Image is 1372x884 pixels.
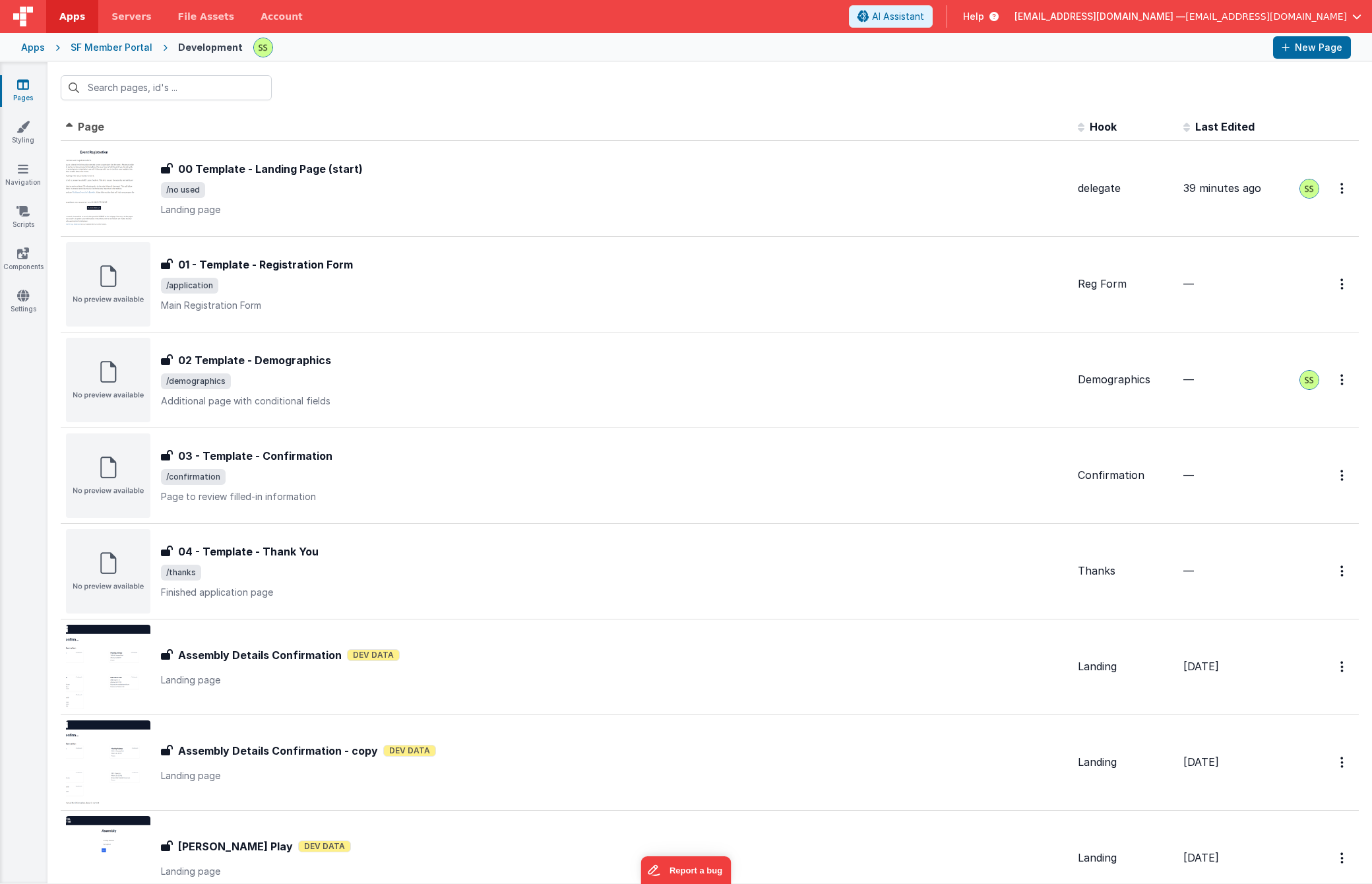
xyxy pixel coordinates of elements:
[254,38,272,57] img: 8cf74ed78aab3b54564162fcd7d8ab61
[1273,36,1351,59] button: New Page
[1332,366,1354,393] button: Options
[1078,850,1173,866] div: Landing
[1014,10,1185,23] span: [EMAIL_ADDRESS][DOMAIN_NAME] —
[161,299,1067,312] p: Main Registration Form
[1183,468,1194,482] span: —
[178,448,332,464] h3: 03 - Template - Confirmation
[872,10,924,23] span: AI Assistant
[21,41,45,54] div: Apps
[1332,557,1354,584] button: Options
[161,865,1067,878] p: Landing page
[161,490,1067,503] p: Page to review filled-in information
[161,373,231,389] span: /demographics
[1183,755,1219,769] span: [DATE]
[1183,277,1194,290] span: —
[161,182,205,198] span: /no used
[1078,181,1173,196] div: delegate
[178,647,342,663] h3: Assembly Details Confirmation
[1183,564,1194,577] span: —
[1300,179,1319,198] img: 8cf74ed78aab3b54564162fcd7d8ab61
[178,257,353,272] h3: 01 - Template - Registration Form
[161,278,218,294] span: /application
[178,352,331,368] h3: 02 Template - Demographics
[849,5,933,28] button: AI Assistant
[59,10,85,23] span: Apps
[111,10,151,23] span: Servers
[161,469,226,485] span: /confirmation
[161,674,1067,687] p: Landing page
[161,395,1067,408] p: Additional page with conditional fields
[1332,749,1354,776] button: Options
[1300,371,1319,389] img: 8cf74ed78aab3b54564162fcd7d8ab61
[1183,373,1194,386] span: —
[1078,468,1173,483] div: Confirmation
[1332,175,1354,202] button: Options
[78,120,104,133] span: Page
[1185,10,1347,23] span: [EMAIL_ADDRESS][DOMAIN_NAME]
[178,10,235,23] span: File Assets
[1332,653,1354,680] button: Options
[178,161,363,177] h3: 00 Template - Landing Page (start)
[161,769,1067,782] p: Landing page
[161,565,201,581] span: /thanks
[1332,270,1354,298] button: Options
[178,743,378,759] h3: Assembly Details Confirmation - copy
[1183,851,1219,864] span: [DATE]
[71,41,152,54] div: SF Member Portal
[1078,276,1173,292] div: Reg Form
[963,10,984,23] span: Help
[1183,181,1261,195] span: 39 minutes ago
[1078,372,1173,387] div: Demographics
[1195,120,1255,133] span: Last Edited
[383,745,436,757] span: Dev Data
[178,544,319,559] h3: 04 - Template - Thank You
[1014,10,1361,23] button: [EMAIL_ADDRESS][DOMAIN_NAME] — [EMAIL_ADDRESS][DOMAIN_NAME]
[61,75,272,100] input: Search pages, id's ...
[178,41,243,54] div: Development
[1332,462,1354,489] button: Options
[1332,844,1354,871] button: Options
[1078,659,1173,674] div: Landing
[1183,660,1219,673] span: [DATE]
[161,203,1067,216] p: Landing page
[347,649,400,661] span: Dev Data
[641,856,732,884] iframe: Marker.io feedback button
[1090,120,1117,133] span: Hook
[178,838,293,854] h3: [PERSON_NAME] Play
[161,586,1067,599] p: Finished application page
[1078,755,1173,770] div: Landing
[298,840,351,852] span: Dev Data
[1078,563,1173,579] div: Thanks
